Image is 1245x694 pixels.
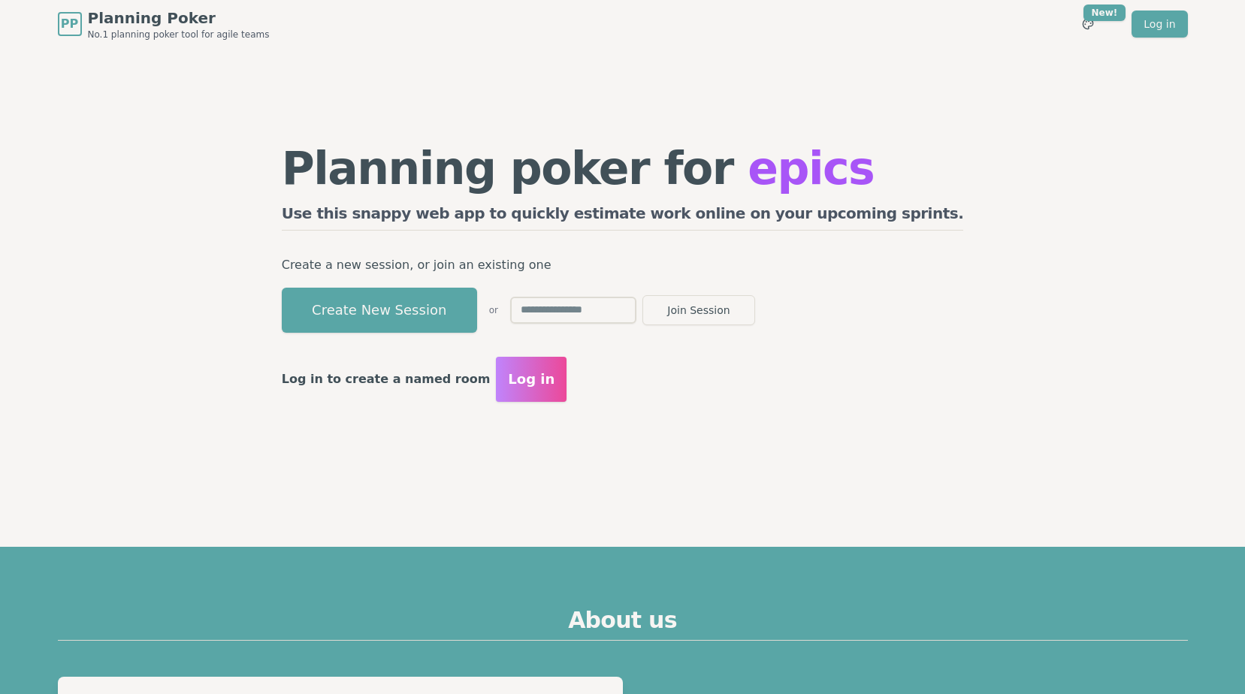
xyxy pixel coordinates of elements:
[748,142,874,195] span: epics
[282,288,477,333] button: Create New Session
[282,369,491,390] p: Log in to create a named room
[489,304,498,316] span: or
[282,203,964,231] h2: Use this snappy web app to quickly estimate work online on your upcoming sprints.
[1083,5,1126,21] div: New!
[1132,11,1187,38] a: Log in
[58,607,1188,641] h2: About us
[58,8,270,41] a: PPPlanning PokerNo.1 planning poker tool for agile teams
[282,146,964,191] h1: Planning poker for
[496,357,567,402] button: Log in
[642,295,755,325] button: Join Session
[88,8,270,29] span: Planning Poker
[508,369,555,390] span: Log in
[1074,11,1101,38] button: New!
[88,29,270,41] span: No.1 planning poker tool for agile teams
[282,255,964,276] p: Create a new session, or join an existing one
[61,15,78,33] span: PP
